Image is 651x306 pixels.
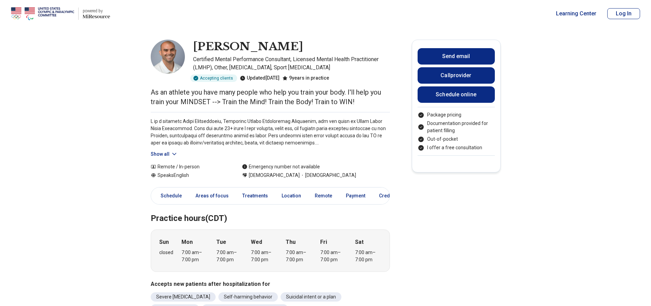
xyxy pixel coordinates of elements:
[151,196,390,224] h2: Practice hours (CDT)
[151,292,216,302] li: Severe [MEDICAL_DATA]
[300,172,356,179] span: [DEMOGRAPHIC_DATA]
[240,74,280,82] div: Updated [DATE]
[191,189,233,203] a: Areas of focus
[286,249,312,263] div: 7:00 am – 7:00 pm
[556,10,596,18] a: Learning Center
[11,3,110,25] a: Home page
[418,111,495,151] ul: Payment options
[251,249,277,263] div: 7:00 am – 7:00 pm
[151,87,390,107] p: As an athlete you have many people who help you train your body. I'll help you train your MINDSET...
[607,8,640,19] button: Log In
[342,189,369,203] a: Payment
[151,118,390,147] p: L ip d sitametc Adipi Elitseddoeiu, Temporinc Utlabo Etdoloremag Aliquaenim, adm ven quisn ex Ull...
[151,40,185,74] img: Tim White, Certified Mental Performance Consultant
[418,86,495,103] a: Schedule online
[249,172,300,179] span: [DEMOGRAPHIC_DATA]
[151,151,178,158] button: Show all
[159,238,169,246] strong: Sun
[355,249,381,263] div: 7:00 am – 7:00 pm
[190,74,237,82] div: Accepting clients
[282,74,329,82] div: 9 years in practice
[152,189,186,203] a: Schedule
[355,238,364,246] strong: Sat
[418,120,495,134] li: Documentation provided for patient filling
[311,189,336,203] a: Remote
[216,238,226,246] strong: Tue
[216,249,243,263] div: 7:00 am – 7:00 pm
[418,111,495,119] li: Package pricing
[218,292,278,302] li: Self-harming behavior
[181,238,193,246] strong: Mon
[418,136,495,143] li: Out-of-pocket
[151,229,390,272] div: When does the program meet?
[159,249,173,256] div: closed
[238,189,272,203] a: Treatments
[281,292,341,302] li: Suicidal intent or a plan
[151,172,228,179] div: Speaks English
[83,8,110,14] p: powered by
[181,249,208,263] div: 7:00 am – 7:00 pm
[193,40,303,54] h1: [PERSON_NAME]
[418,48,495,65] button: Send email
[286,238,296,246] strong: Thu
[320,249,347,263] div: 7:00 am – 7:00 pm
[418,144,495,151] li: I offer a free consultation
[242,163,320,170] div: Emergency number not available
[277,189,305,203] a: Location
[418,67,495,84] button: Callprovider
[193,55,390,72] p: Certified Mental Performance Consultant, Licensed Mental Health Practitioner (LMHP), Other, [MEDI...
[251,238,262,246] strong: Wed
[375,189,409,203] a: Credentials
[320,238,327,246] strong: Fri
[151,280,390,288] h3: Accepts new patients after hospitalization for
[151,163,228,170] div: Remote / In-person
